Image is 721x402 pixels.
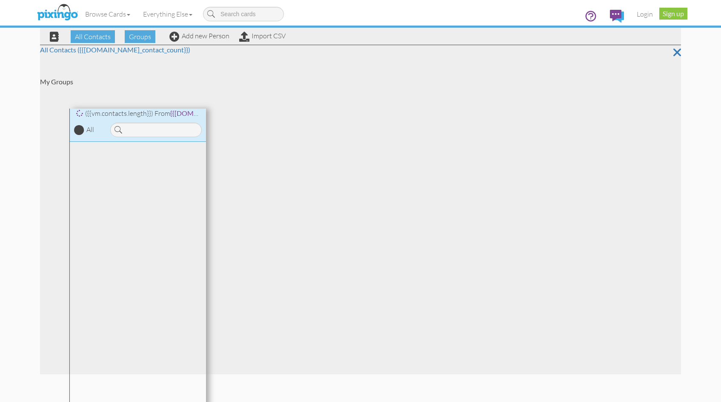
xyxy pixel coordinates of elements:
strong: My Groups [40,78,73,86]
span: All Contacts [71,30,115,43]
img: comments.svg [610,10,624,23]
span: {{[DOMAIN_NAME]_name}} [170,109,253,118]
input: Search cards [203,7,284,21]
a: All Contacts ({{[DOMAIN_NAME]_contact_count}}) [40,46,190,54]
span: Groups [125,30,155,43]
a: Everything Else [137,3,199,25]
a: Import CSV [239,32,286,40]
img: pixingo logo [35,2,80,23]
a: Browse Cards [79,3,137,25]
a: Sign up [659,8,687,20]
a: Add new Person [169,32,229,40]
a: Login [630,3,659,25]
div: All [86,125,94,135]
div: ({{vm.contacts.length}}) From [70,109,206,118]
